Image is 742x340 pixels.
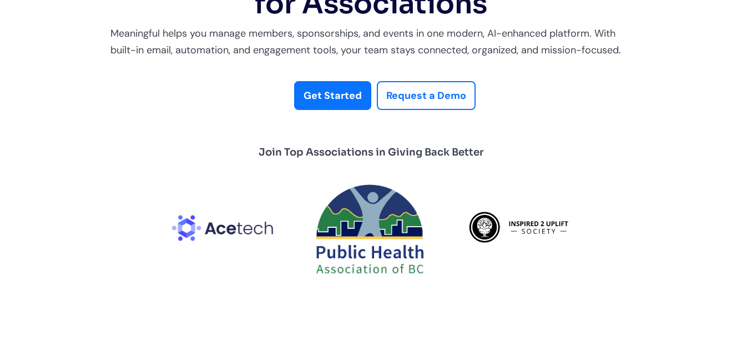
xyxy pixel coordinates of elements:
[304,89,362,102] strong: Get Started
[259,143,484,161] div: Join Top Associations in Giving Back Better
[377,81,476,111] a: Request a Demo
[386,89,466,102] strong: Request a Demo
[294,81,371,111] a: Get Started
[110,25,632,59] div: Meaningful helps you manage members, sponsorships, and events in one modern, AI-enhanced platform...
